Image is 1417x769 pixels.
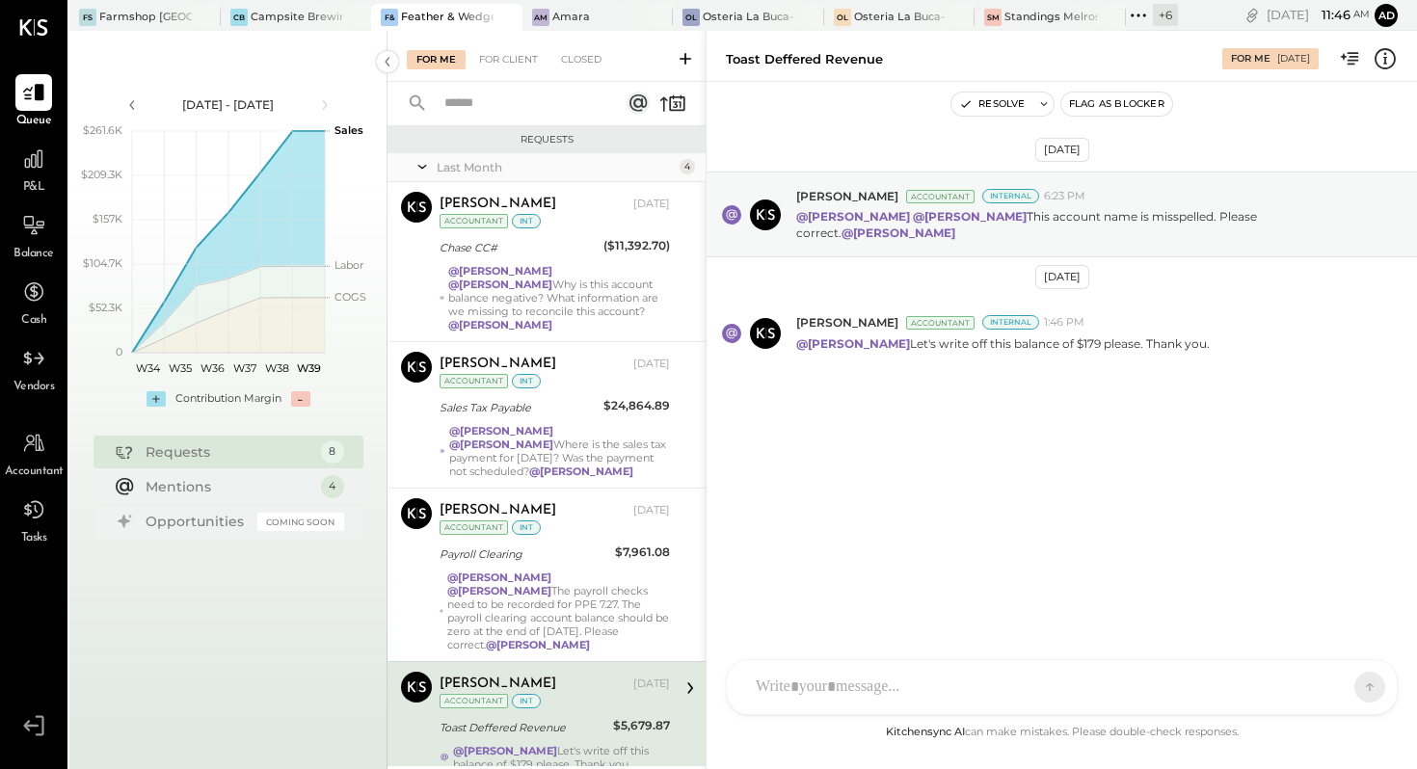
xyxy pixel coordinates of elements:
[906,316,975,330] div: Accountant
[633,503,670,518] div: [DATE]
[146,442,311,462] div: Requests
[1035,265,1089,289] div: [DATE]
[440,374,508,388] div: Accountant
[79,9,96,26] div: FS
[1312,6,1350,24] span: 11 : 46
[321,475,344,498] div: 4
[1375,4,1398,27] button: Ad
[257,513,344,531] div: Coming Soon
[5,464,64,481] span: Accountant
[440,195,556,214] div: [PERSON_NAME]
[1004,10,1097,25] div: Standings Melrose
[296,361,320,375] text: W39
[1,141,67,197] a: P&L
[951,93,1032,116] button: Resolve
[682,9,700,26] div: OL
[440,398,598,417] div: Sales Tax Payable
[1243,5,1262,25] div: copy link
[834,9,851,26] div: OL
[1035,138,1089,162] div: [DATE]
[1,274,67,330] a: Cash
[1,340,67,396] a: Vendors
[264,361,288,375] text: W38
[532,9,549,26] div: Am
[796,188,898,204] span: [PERSON_NAME]
[982,315,1039,330] div: Internal
[448,278,552,291] strong: @[PERSON_NAME]
[1153,4,1178,26] div: + 6
[1,74,67,130] a: Queue
[603,396,670,415] div: $24,864.89
[83,123,122,137] text: $261.6K
[1,491,67,547] a: Tasks
[440,238,598,257] div: Chase CC#
[116,345,122,358] text: 0
[232,361,255,375] text: W37
[93,212,122,225] text: $157K
[633,676,670,692] div: [DATE]
[448,318,552,331] strong: @[PERSON_NAME]
[1277,52,1310,66] div: [DATE]
[440,520,508,535] div: Accountant
[21,530,47,547] span: Tasks
[469,50,548,69] div: For Client
[1044,189,1085,204] span: 6:23 PM
[552,10,590,25] div: Amara
[512,520,541,535] div: int
[486,638,590,651] strong: @[PERSON_NAME]
[913,209,1027,224] strong: @[PERSON_NAME]
[1,425,67,481] a: Accountant
[906,190,975,203] div: Accountant
[1,207,67,263] a: Balance
[407,50,466,69] div: For Me
[99,10,192,25] div: Farmshop [GEOGRAPHIC_DATA][PERSON_NAME]
[251,10,343,25] div: Campsite Brewing
[982,189,1039,203] div: Internal
[449,424,553,438] strong: @[PERSON_NAME]
[230,9,248,26] div: CB
[83,256,122,270] text: $104.7K
[796,335,1210,352] p: Let's write off this balance of $179 please. Thank you.
[334,290,366,304] text: COGS
[633,197,670,212] div: [DATE]
[726,50,883,68] div: Toast Deffered Revenue
[1231,52,1270,66] div: For Me
[89,301,122,314] text: $52.3K
[703,10,795,25] div: Osteria La Buca- [PERSON_NAME][GEOGRAPHIC_DATA]
[13,246,54,263] span: Balance
[13,379,55,396] span: Vendors
[633,357,670,372] div: [DATE]
[796,336,910,351] strong: @[PERSON_NAME]
[175,391,281,407] div: Contribution Margin
[615,543,670,562] div: $7,961.08
[1061,93,1172,116] button: Flag as Blocker
[16,113,52,130] span: Queue
[512,374,541,388] div: int
[440,214,508,228] div: Accountant
[334,258,363,272] text: Labor
[169,361,192,375] text: W35
[512,694,541,708] div: int
[842,225,955,240] strong: @[PERSON_NAME]
[440,501,556,520] div: [PERSON_NAME]
[448,264,552,278] strong: @[PERSON_NAME]
[440,675,556,694] div: [PERSON_NAME]
[200,361,224,375] text: W36
[21,312,46,330] span: Cash
[23,179,45,197] span: P&L
[680,159,695,174] div: 4
[449,424,670,478] div: Where is the sales tax payment for [DATE]? Was the payment not scheduled?
[397,133,696,146] div: Requests
[449,438,553,451] strong: @[PERSON_NAME]
[453,744,557,757] strong: @[PERSON_NAME]
[291,391,310,407] div: -
[796,208,1372,241] p: This account name is misspelled. Please correct.
[136,361,161,375] text: W34
[440,694,508,708] div: Accountant
[81,168,122,181] text: $209.3K
[796,209,910,224] strong: @[PERSON_NAME]
[1353,8,1370,21] span: am
[146,512,248,531] div: Opportunities
[440,544,609,564] div: Payroll Clearing
[796,314,898,331] span: [PERSON_NAME]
